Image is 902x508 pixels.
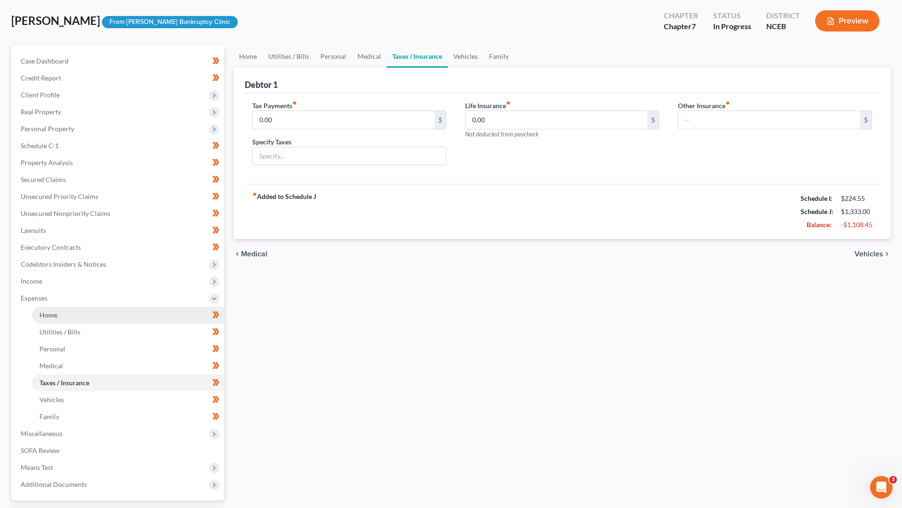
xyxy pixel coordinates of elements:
strong: Added to Schedule J [252,192,316,231]
span: Executory Contracts [21,243,81,251]
a: Taxes / Insurance [387,45,448,68]
strong: Schedule I: [801,194,832,202]
span: Secured Claims [21,175,66,183]
div: District [766,10,800,21]
span: Income [21,277,42,285]
label: Other Insurance [678,101,730,111]
span: Property Analysis [21,159,73,167]
span: Expenses [21,294,47,302]
span: Personal Property [21,125,74,133]
div: $ [860,111,871,129]
span: Vehicles [39,396,64,404]
i: fiber_manual_record [506,101,511,105]
i: fiber_manual_record [252,192,257,197]
span: Lawsuits [21,226,46,234]
a: SOFA Review [13,442,224,459]
span: Taxes / Insurance [39,379,89,387]
span: Family [39,413,59,421]
span: Home [39,311,57,319]
span: Real Property [21,108,61,116]
a: Family [32,408,224,425]
i: chevron_right [883,250,891,258]
span: Personal [39,345,65,353]
a: Secured Claims [13,171,224,188]
a: Personal [315,45,352,68]
span: Vehicles [855,250,883,258]
div: -$1,108.45 [841,220,872,230]
span: Credit Report [21,74,61,82]
span: Medical [241,250,267,258]
label: Tax Payments [252,101,297,111]
a: Home [233,45,263,68]
i: fiber_manual_record [725,101,730,105]
label: Life Insurance [465,101,511,111]
span: 7 [692,22,696,31]
span: Schedule C-1 [21,142,59,150]
a: Taxes / Insurance [32,374,224,391]
a: Personal [32,341,224,357]
label: Specify Taxes [252,137,291,147]
div: In Progress [713,21,751,32]
a: Utilities / Bills [263,45,315,68]
span: Unsecured Nonpriority Claims [21,209,110,217]
span: 3 [889,476,897,484]
span: SOFA Review [21,446,60,454]
a: Case Dashboard [13,53,224,70]
a: Home [32,307,224,324]
div: Chapter [664,21,698,32]
div: $1,333.00 [841,207,872,216]
a: Property Analysis [13,154,224,171]
a: Medical [352,45,387,68]
a: Unsecured Priority Claims [13,188,224,205]
input: -- [678,111,860,129]
span: Additional Documents [21,480,87,488]
input: -- [253,111,435,129]
span: Not deducted from paycheck [465,130,538,138]
i: fiber_manual_record [292,101,297,105]
div: $ [647,111,659,129]
button: Preview [815,10,879,32]
span: [PERSON_NAME] [11,14,100,27]
a: Vehicles [32,391,224,408]
strong: Schedule J: [801,207,833,215]
span: Utilities / Bills [39,328,80,336]
span: Miscellaneous [21,429,62,437]
iframe: Intercom live chat [870,476,893,499]
span: Codebtors Insiders & Notices [21,260,106,268]
button: Vehicles chevron_right [855,250,891,258]
div: Status [713,10,751,21]
a: Schedule C-1 [13,137,224,154]
span: Means Test [21,463,53,471]
a: Executory Contracts [13,239,224,256]
span: Unsecured Priority Claims [21,192,98,200]
strong: Balance: [807,221,832,229]
div: Chapter [664,10,698,21]
input: Specify... [253,147,446,165]
div: $ [435,111,446,129]
div: $224.55 [841,194,872,203]
div: NCEB [766,21,800,32]
span: Case Dashboard [21,57,69,65]
i: chevron_left [233,250,241,258]
input: -- [466,111,647,129]
a: Unsecured Nonpriority Claims [13,205,224,222]
a: Utilities / Bills [32,324,224,341]
a: Vehicles [448,45,483,68]
button: chevron_left Medical [233,250,267,258]
a: Family [483,45,514,68]
a: Medical [32,357,224,374]
a: Credit Report [13,70,224,87]
span: Medical [39,362,63,370]
a: Lawsuits [13,222,224,239]
span: Client Profile [21,91,60,99]
div: From [PERSON_NAME] Bankruptcy Clinic [102,16,238,29]
div: Debtor 1 [245,79,278,90]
